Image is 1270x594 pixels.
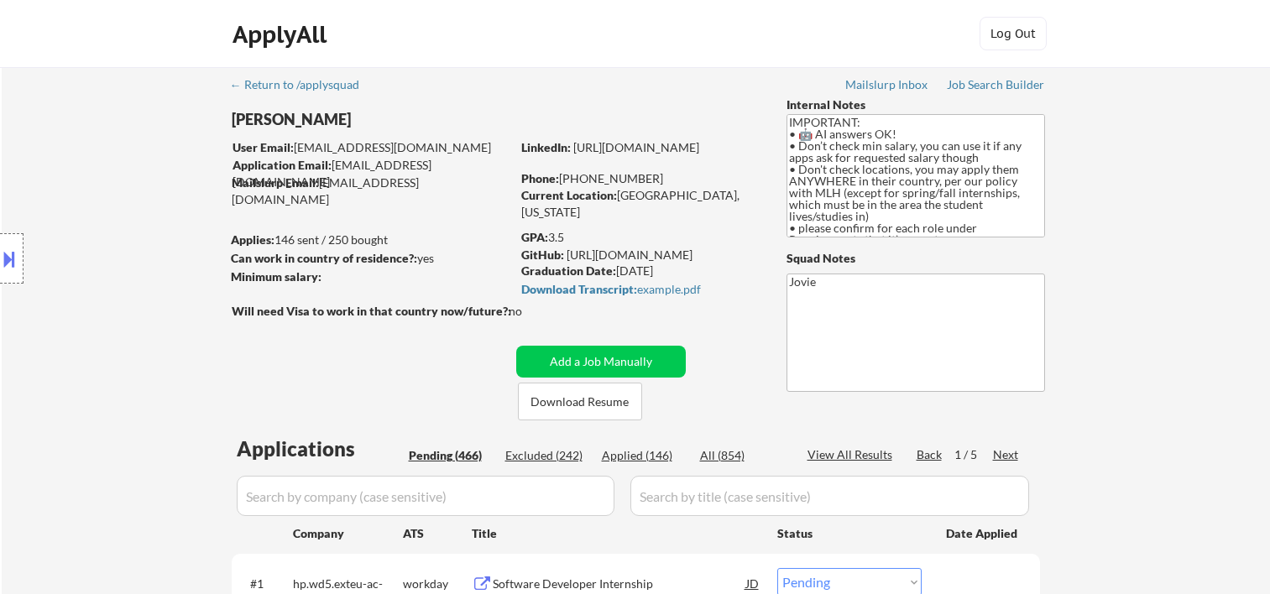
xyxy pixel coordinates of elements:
[409,447,493,464] div: Pending (466)
[518,383,642,420] button: Download Resume
[521,229,761,246] div: 3.5
[787,250,1045,267] div: Squad Notes
[521,170,759,187] div: [PHONE_NUMBER]
[231,251,417,265] strong: Can work in country of residence?:
[567,247,692,262] a: [URL][DOMAIN_NAME]
[403,525,472,542] div: ATS
[845,78,929,95] a: Mailslurp Inbox
[472,525,761,542] div: Title
[521,282,637,296] strong: Download Transcript:
[521,140,571,154] strong: LinkedIn:
[521,188,617,202] strong: Current Location:
[946,525,1020,542] div: Date Applied
[237,476,614,516] input: Search by company (case sensitive)
[237,439,403,459] div: Applications
[917,446,943,463] div: Back
[521,171,559,185] strong: Phone:
[493,576,746,592] div: Software Developer Internship
[230,79,375,91] div: ← Return to /applysquad
[516,346,686,378] button: Add a Job Manually
[521,247,564,262] strong: GitHub:
[777,518,922,548] div: Status
[403,576,472,592] div: workday
[509,303,557,320] div: no
[947,79,1045,91] div: Job Search Builder
[521,187,759,220] div: [GEOGRAPHIC_DATA], [US_STATE]
[232,109,577,130] div: [PERSON_NAME]
[233,157,510,190] div: [EMAIL_ADDRESS][DOMAIN_NAME]
[505,447,589,464] div: Excluded (242)
[700,447,784,464] div: All (854)
[573,140,699,154] a: [URL][DOMAIN_NAME]
[521,263,616,278] strong: Graduation Date:
[947,78,1045,95] a: Job Search Builder
[521,263,759,279] div: [DATE]
[807,446,897,463] div: View All Results
[954,446,993,463] div: 1 / 5
[231,250,505,267] div: yes
[233,139,510,156] div: [EMAIL_ADDRESS][DOMAIN_NAME]
[845,79,929,91] div: Mailslurp Inbox
[787,96,1045,113] div: Internal Notes
[232,304,511,318] strong: Will need Visa to work in that country now/future?:
[233,20,332,49] div: ApplyAll
[630,476,1029,516] input: Search by title (case sensitive)
[230,78,375,95] a: ← Return to /applysquad
[521,230,548,244] strong: GPA:
[602,447,686,464] div: Applied (146)
[293,525,403,542] div: Company
[980,17,1047,50] button: Log Out
[250,576,280,592] div: #1
[232,175,510,207] div: [EMAIL_ADDRESS][DOMAIN_NAME]
[521,283,755,300] a: Download Transcript:example.pdf
[231,232,510,248] div: 146 sent / 250 bought
[993,446,1020,463] div: Next
[521,284,755,295] div: example.pdf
